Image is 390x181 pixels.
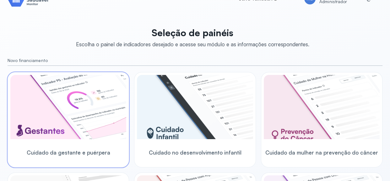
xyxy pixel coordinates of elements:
[27,149,110,156] span: Cuidado da gestante e puérpera
[265,149,378,156] span: Cuidado da mulher na prevenção do câncer
[264,75,380,139] img: woman-cancer-prevention-care.png
[149,149,241,156] span: Cuidado no desenvolvimento infantil
[137,75,253,139] img: child-development.png
[76,27,309,38] p: Seleção de painéis
[76,41,309,48] div: Escolha o painel de indicadores desejado e acesse seu módulo e as informações correspondentes.
[8,58,382,63] small: Novo financiamento
[10,75,126,139] img: pregnants.png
